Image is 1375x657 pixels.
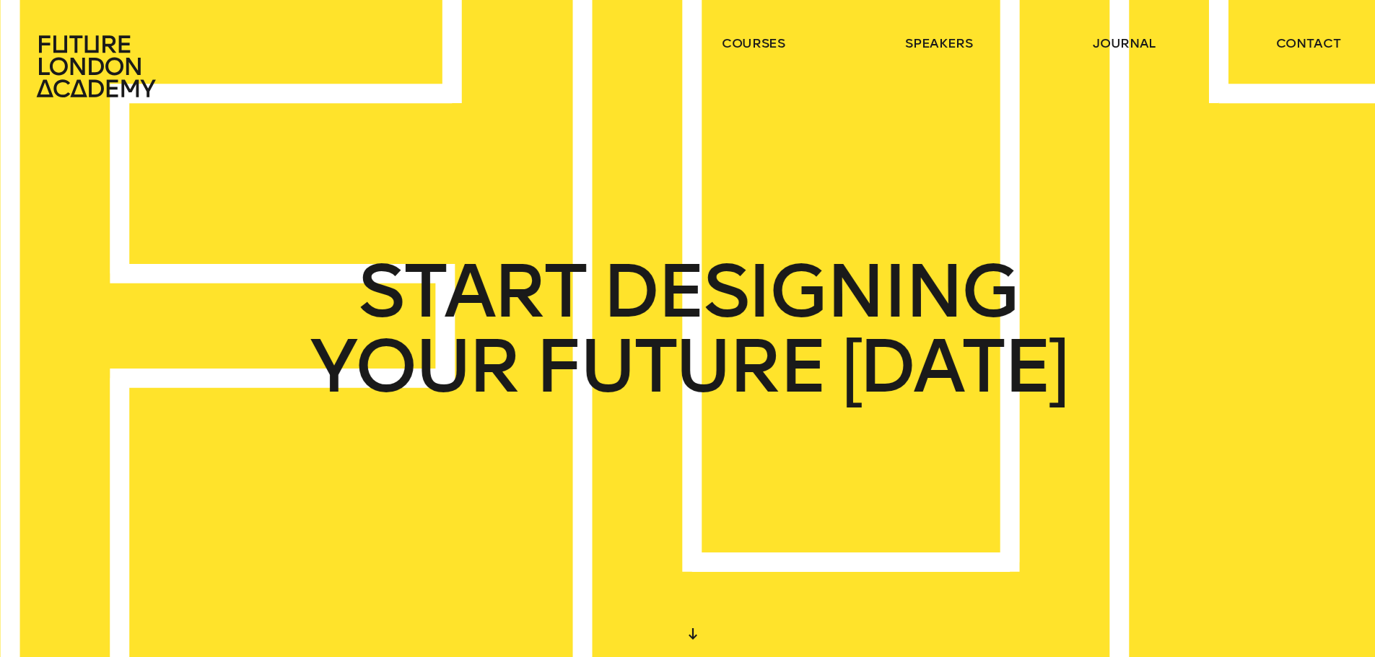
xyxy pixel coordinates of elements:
span: FUTURE [534,329,824,404]
span: DESIGNING [601,254,1017,329]
a: journal [1093,35,1156,52]
span: START [357,254,585,329]
a: contact [1276,35,1341,52]
span: YOUR [309,329,518,404]
span: [DATE] [841,329,1066,404]
a: courses [722,35,785,52]
a: speakers [905,35,972,52]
